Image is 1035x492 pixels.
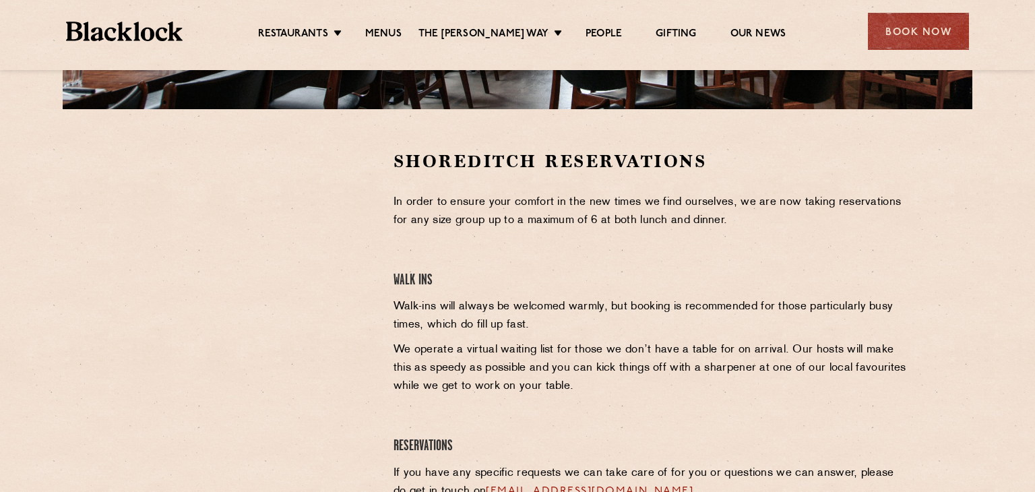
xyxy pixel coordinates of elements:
div: Book Now [868,13,969,50]
a: Restaurants [258,28,328,42]
h4: Reservations [394,437,910,456]
h4: Walk Ins [394,272,910,290]
p: In order to ensure your comfort in the new times we find ourselves, we are now taking reservation... [394,193,910,230]
a: People [586,28,622,42]
a: Menus [365,28,402,42]
h2: Shoreditch Reservations [394,150,910,173]
a: Our News [730,28,786,42]
img: BL_Textured_Logo-footer-cropped.svg [66,22,183,41]
p: We operate a virtual waiting list for those we don’t have a table for on arrival. Our hosts will ... [394,341,910,396]
a: The [PERSON_NAME] Way [418,28,548,42]
iframe: OpenTable make booking widget [174,150,325,352]
p: Walk-ins will always be welcomed warmly, but booking is recommended for those particularly busy t... [394,298,910,334]
a: Gifting [656,28,696,42]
